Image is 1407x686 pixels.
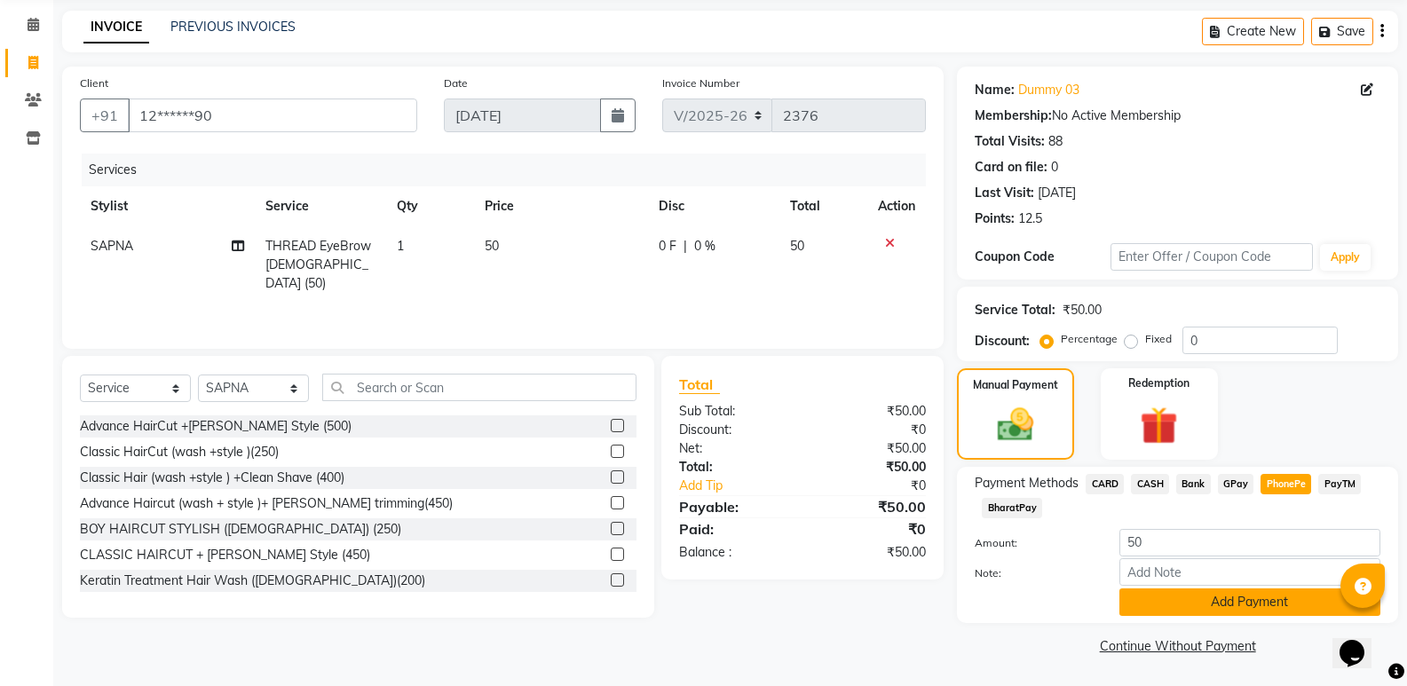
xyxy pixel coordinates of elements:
button: Save [1311,18,1373,45]
button: Apply [1320,244,1371,271]
div: Membership: [975,106,1052,125]
span: CARD [1086,474,1124,494]
span: 50 [485,238,499,254]
label: Invoice Number [662,75,739,91]
label: Manual Payment [973,377,1058,393]
div: Balance : [666,543,802,562]
div: Total: [666,458,802,477]
span: GPay [1218,474,1254,494]
div: ₹0 [826,477,939,495]
div: Last Visit: [975,184,1034,202]
span: SAPNA [91,238,133,254]
label: Amount: [961,535,1105,551]
div: 0 [1051,158,1058,177]
th: Service [255,186,386,226]
input: Search or Scan [322,374,636,401]
button: Add Payment [1119,588,1380,616]
span: Payment Methods [975,474,1079,493]
div: Advance Haircut (wash + style )+ [PERSON_NAME] trimming(450) [80,494,453,513]
div: Service Total: [975,301,1055,319]
div: ₹50.00 [1063,301,1102,319]
span: CASH [1131,474,1169,494]
span: PayTM [1318,474,1361,494]
span: THREAD EyeBrow [DEMOGRAPHIC_DATA] (50) [265,238,371,291]
span: 50 [790,238,804,254]
th: Price [474,186,649,226]
div: ₹50.00 [802,402,939,421]
label: Client [80,75,108,91]
input: Add Note [1119,558,1380,586]
div: Net: [666,439,802,458]
div: ₹50.00 [802,439,939,458]
label: Redemption [1128,375,1190,391]
button: Create New [1202,18,1304,45]
div: Coupon Code [975,248,1110,266]
a: Continue Without Payment [960,637,1395,656]
div: Keratin Treatment Hair Wash ([DEMOGRAPHIC_DATA])(200) [80,572,425,590]
a: INVOICE [83,12,149,43]
div: Discount: [975,332,1030,351]
div: Total Visits: [975,132,1045,151]
label: Note: [961,565,1105,581]
div: ₹0 [802,421,939,439]
div: [DATE] [1038,184,1076,202]
input: Search by Name/Mobile/Email/Code [128,99,417,132]
span: Total [679,375,720,394]
span: BharatPay [982,498,1042,518]
div: Points: [975,209,1015,228]
label: Date [444,75,468,91]
div: Advance HairCut +[PERSON_NAME] Style (500) [80,417,352,436]
input: Amount [1119,529,1380,556]
label: Percentage [1061,331,1118,347]
span: 0 F [659,237,676,256]
img: _cash.svg [986,404,1045,446]
th: Qty [386,186,474,226]
div: Sub Total: [666,402,802,421]
div: Classic Hair (wash +style ) +Clean Shave (400) [80,469,344,487]
span: 0 % [694,237,715,256]
div: Discount: [666,421,802,439]
a: Dummy 03 [1018,81,1079,99]
div: Classic HairCut (wash +style )(250) [80,443,279,461]
div: ₹50.00 [802,543,939,562]
span: Bank [1176,474,1211,494]
label: Fixed [1145,331,1172,347]
a: Add Tip [666,477,826,495]
th: Stylist [80,186,255,226]
a: PREVIOUS INVOICES [170,19,296,35]
div: BOY HAIRCUT STYLISH ([DEMOGRAPHIC_DATA]) (250) [80,520,401,539]
th: Action [867,186,926,226]
span: PhonePe [1261,474,1311,494]
th: Total [779,186,867,226]
input: Enter Offer / Coupon Code [1111,243,1313,271]
div: Name: [975,81,1015,99]
span: 1 [397,238,404,254]
div: Card on file: [975,158,1047,177]
div: ₹50.00 [802,458,939,477]
span: | [684,237,687,256]
th: Disc [648,186,779,226]
iframe: chat widget [1332,615,1389,668]
div: No Active Membership [975,106,1380,125]
div: Paid: [666,518,802,540]
div: CLASSIC HAIRCUT + [PERSON_NAME] Style (450) [80,546,370,564]
div: Payable: [666,496,802,517]
div: 88 [1048,132,1063,151]
div: ₹0 [802,518,939,540]
div: Services [82,154,939,186]
button: +91 [80,99,130,132]
img: _gift.svg [1128,402,1190,449]
div: 12.5 [1018,209,1042,228]
div: ₹50.00 [802,496,939,517]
